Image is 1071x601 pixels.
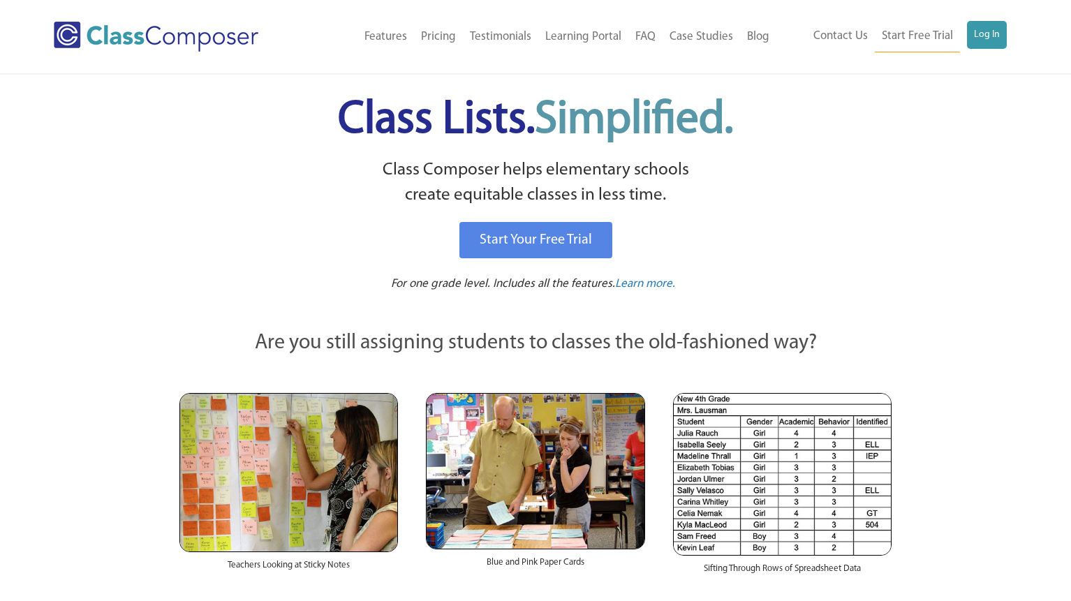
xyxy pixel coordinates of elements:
span: Start Your Free Trial [480,233,592,247]
a: Blog [740,22,776,52]
span: Class Lists. [338,98,733,143]
a: Learning Portal [538,22,628,52]
div: Blue and Pink Paper Cards [426,549,644,583]
p: Are you still assigning students to classes the old-fashioned way? [179,328,892,359]
p: Class Composer helps elementary schools create equitable classes in less time. [177,158,894,209]
img: Spreadsheets [673,393,892,556]
a: Case Studies [663,22,740,52]
a: Learn more. [615,276,675,293]
div: Teachers Looking at Sticky Notes [179,552,398,586]
div: Sifting Through Rows of Spreadsheet Data [673,556,892,589]
a: Start Free Trial [875,21,960,52]
a: Pricing [414,22,463,52]
span: Simplified. [535,98,733,143]
a: Features [357,22,414,52]
nav: Header Menu [776,21,1007,52]
a: Testimonials [463,22,538,52]
a: FAQ [628,22,663,52]
nav: Header Menu [305,22,776,52]
a: Log In [967,21,1007,49]
img: Teachers Looking at Sticky Notes [179,393,398,552]
span: Learn more. [615,278,675,290]
a: Start Your Free Trial [459,222,612,258]
span: For one grade level. Includes all the features. [391,278,615,290]
img: Class Composer [54,22,258,52]
a: Contact Us [806,21,875,52]
img: Blue and Pink Paper Cards [426,393,644,549]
